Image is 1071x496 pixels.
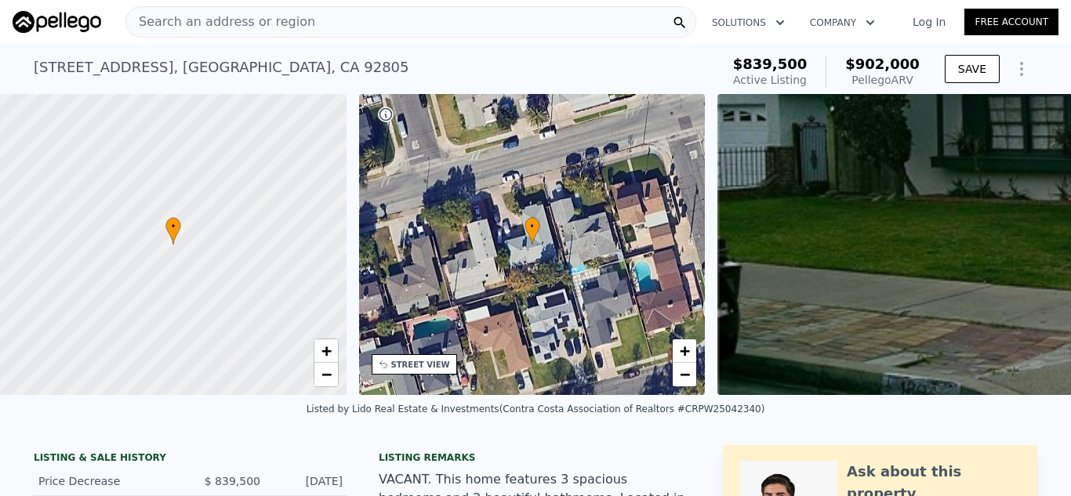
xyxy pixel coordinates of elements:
button: Company [797,9,888,37]
a: Zoom in [673,339,696,363]
a: Zoom out [314,363,338,386]
span: − [680,364,690,384]
div: [DATE] [273,473,343,489]
div: • [525,217,540,244]
div: [STREET_ADDRESS] , [GEOGRAPHIC_DATA] , CA 92805 [34,56,409,78]
span: + [321,341,331,360]
button: Show Options [1006,53,1037,85]
a: Zoom in [314,339,338,363]
span: • [525,219,540,234]
span: $ 839,500 [205,475,260,487]
button: SAVE [945,55,1000,83]
a: Free Account [964,9,1058,35]
div: Listed by Lido Real Estate & Investments (Contra Costa Association of Realtors #CRPW25042340) [307,404,765,415]
span: Active Listing [733,74,807,86]
div: STREET VIEW [391,359,450,371]
span: Search an address or region [126,13,315,31]
div: • [165,217,181,244]
a: Zoom out [673,363,696,386]
div: Pellego ARV [845,72,920,88]
div: Price Decrease [38,473,178,489]
div: Listing remarks [379,451,692,464]
div: LISTING & SALE HISTORY [34,451,347,467]
span: • [165,219,181,234]
a: Log In [894,14,964,30]
img: Pellego [13,11,101,33]
span: $902,000 [845,56,920,72]
button: Solutions [699,9,797,37]
span: + [680,341,690,360]
span: − [321,364,331,384]
span: $839,500 [733,56,808,72]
